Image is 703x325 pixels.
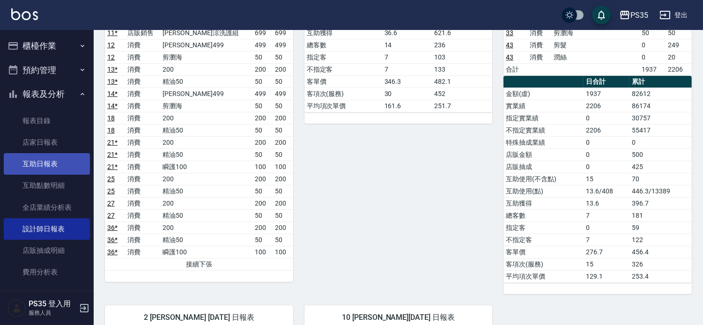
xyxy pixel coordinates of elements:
[503,222,584,234] td: 指定客
[584,246,629,258] td: 276.7
[382,75,432,88] td: 346.3
[503,88,584,100] td: 金額(虛)
[273,112,293,124] td: 200
[503,161,584,173] td: 店販抽成
[584,185,629,197] td: 13.6/408
[107,41,115,49] a: 12
[629,161,692,173] td: 425
[382,63,432,75] td: 7
[304,27,382,39] td: 互助獲得
[629,209,692,222] td: 181
[666,51,692,63] td: 20
[160,39,252,51] td: [PERSON_NAME]499
[629,124,692,136] td: 55417
[273,136,293,148] td: 200
[584,270,629,282] td: 129.1
[160,136,252,148] td: 200
[273,161,293,173] td: 100
[160,75,252,88] td: 精油50
[125,234,160,246] td: 消費
[4,132,90,153] a: 店家日報表
[506,41,513,49] a: 43
[252,39,273,51] td: 499
[629,222,692,234] td: 59
[125,51,160,63] td: 消費
[503,209,584,222] td: 總客數
[503,234,584,246] td: 不指定客
[432,88,492,100] td: 452
[503,185,584,197] td: 互助使用(點)
[629,234,692,246] td: 122
[29,309,76,317] p: 服務人員
[252,63,273,75] td: 200
[629,270,692,282] td: 253.4
[273,209,293,222] td: 50
[503,136,584,148] td: 特殊抽成業績
[252,209,273,222] td: 50
[125,124,160,136] td: 消費
[125,148,160,161] td: 消費
[125,112,160,124] td: 消費
[125,39,160,51] td: 消費
[584,88,629,100] td: 1937
[584,209,629,222] td: 7
[273,27,293,39] td: 699
[160,222,252,234] td: 200
[666,63,692,75] td: 2206
[432,75,492,88] td: 482.1
[615,6,652,25] button: PS35
[503,76,692,283] table: a dense table
[584,124,629,136] td: 2206
[629,246,692,258] td: 456.4
[584,76,629,88] th: 日合計
[273,100,293,112] td: 50
[252,124,273,136] td: 50
[584,136,629,148] td: 0
[630,9,648,21] div: PS35
[125,246,160,258] td: 消費
[432,100,492,112] td: 251.7
[107,114,115,122] a: 18
[125,75,160,88] td: 消費
[273,75,293,88] td: 50
[125,222,160,234] td: 消費
[273,88,293,100] td: 499
[4,34,90,58] button: 櫃檯作業
[125,63,160,75] td: 消費
[252,173,273,185] td: 200
[506,29,513,37] a: 33
[160,27,252,39] td: [PERSON_NAME]涼洗護組
[503,124,584,136] td: 不指定實業績
[551,51,639,63] td: 潤絲
[503,173,584,185] td: 互助使用(不含點)
[273,222,293,234] td: 200
[503,112,584,124] td: 指定實業績
[527,27,551,39] td: 消費
[160,148,252,161] td: 精油50
[639,63,666,75] td: 1937
[125,161,160,173] td: 消費
[551,39,639,51] td: 剪髮
[252,222,273,234] td: 200
[125,88,160,100] td: 消費
[273,148,293,161] td: 50
[629,88,692,100] td: 82612
[666,27,692,39] td: 50
[503,270,584,282] td: 平均項次單價
[160,173,252,185] td: 200
[506,53,513,61] a: 43
[273,124,293,136] td: 50
[273,185,293,197] td: 50
[629,148,692,161] td: 500
[584,112,629,124] td: 0
[160,88,252,100] td: [PERSON_NAME]499
[252,161,273,173] td: 100
[503,258,584,270] td: 客項次(服務)
[503,63,527,75] td: 合計
[629,197,692,209] td: 396.7
[160,185,252,197] td: 精油50
[4,218,90,240] a: 設計師日報表
[4,110,90,132] a: 報表目錄
[527,51,551,63] td: 消費
[4,287,90,311] button: 客戶管理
